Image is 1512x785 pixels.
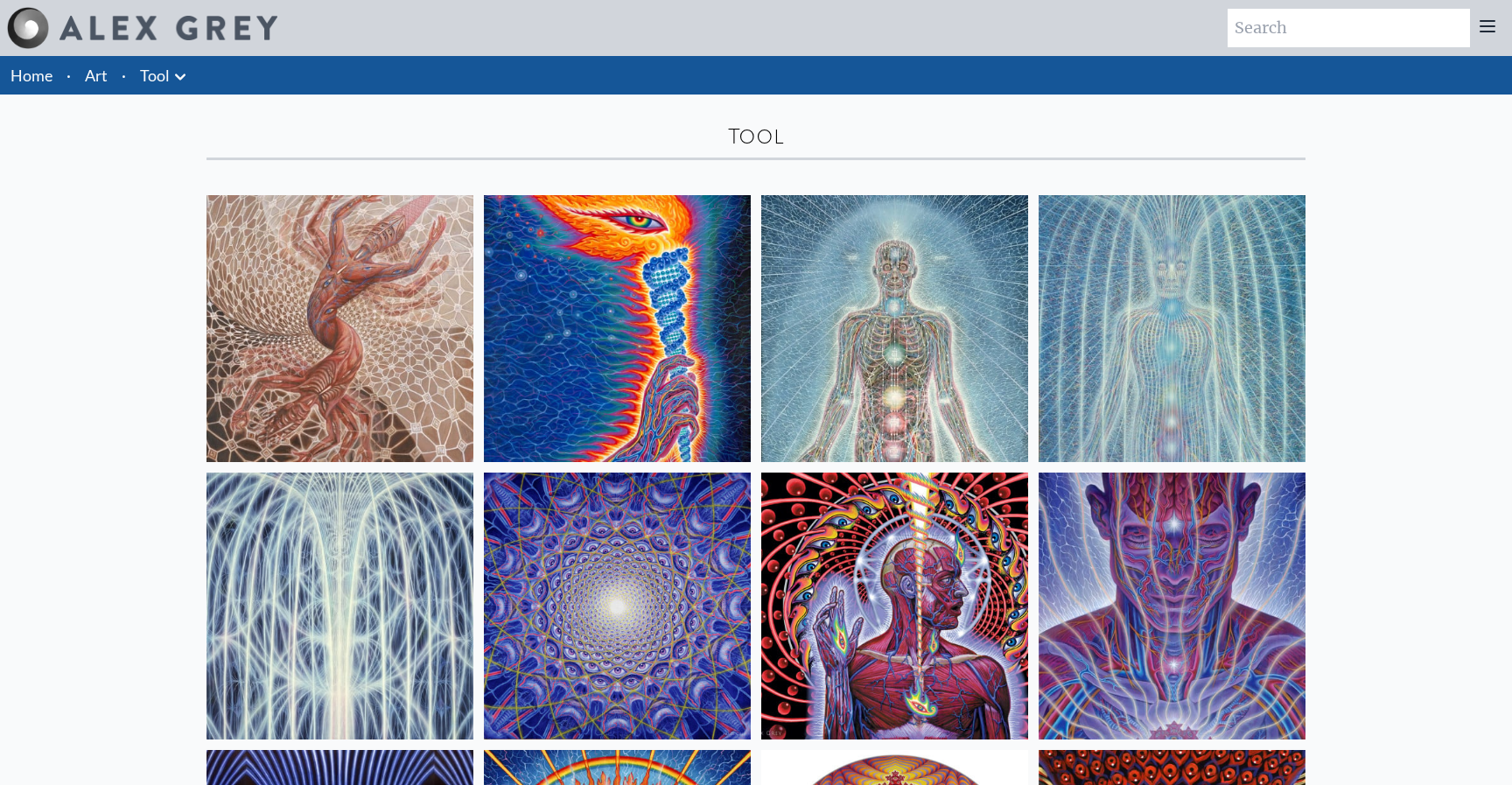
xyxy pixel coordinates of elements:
a: Art [85,63,108,88]
li: · [59,56,78,95]
a: Tool [140,63,170,88]
div: Tool [206,123,1305,151]
a: Home [10,66,52,85]
li: · [115,56,133,95]
img: Mystic Eye, 2018, Alex Grey [1039,473,1305,739]
input: Search [1228,9,1470,47]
